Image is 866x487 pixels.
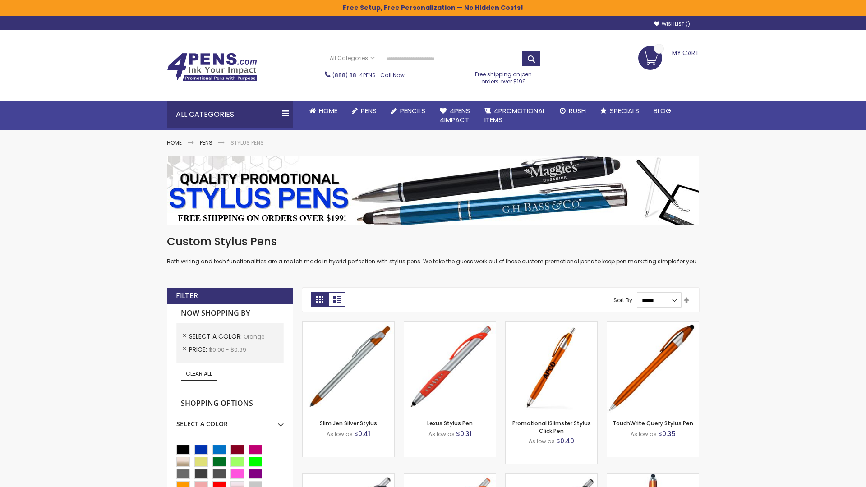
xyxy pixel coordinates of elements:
[167,234,699,249] h1: Custom Stylus Pens
[556,436,574,446] span: $0.40
[512,419,591,434] a: Promotional iSlimster Stylus Click Pen
[404,322,496,413] img: Lexus Stylus Pen-Orange
[440,106,470,124] span: 4Pens 4impact
[200,139,212,147] a: Pens
[569,106,586,115] span: Rush
[303,322,394,413] img: Slim Jen Silver Stylus-Orange
[354,429,370,438] span: $0.41
[607,321,699,329] a: TouchWrite Query Stylus Pen-Orange
[320,419,377,427] a: Slim Jen Silver Stylus
[654,106,671,115] span: Blog
[384,101,433,121] a: Pencils
[303,473,394,481] a: Boston Stylus Pen-Orange
[553,101,593,121] a: Rush
[658,429,676,438] span: $0.35
[311,292,328,307] strong: Grid
[477,101,553,130] a: 4PROMOTIONALITEMS
[506,473,597,481] a: Lexus Metallic Stylus Pen-Orange
[176,394,284,413] strong: Shopping Options
[506,322,597,413] img: Promotional iSlimster Stylus Click Pen-Orange
[646,101,678,121] a: Blog
[332,71,376,79] a: (888) 88-4PENS
[593,101,646,121] a: Specials
[427,419,473,427] a: Lexus Stylus Pen
[181,368,217,380] a: Clear All
[189,345,209,354] span: Price
[428,430,455,438] span: As low as
[303,321,394,329] a: Slim Jen Silver Stylus-Orange
[613,419,693,427] a: TouchWrite Query Stylus Pen
[466,67,542,85] div: Free shipping on pen orders over $199
[404,321,496,329] a: Lexus Stylus Pen-Orange
[610,106,639,115] span: Specials
[327,430,353,438] span: As low as
[319,106,337,115] span: Home
[209,346,246,354] span: $0.00 - $0.99
[361,106,377,115] span: Pens
[631,430,657,438] span: As low as
[484,106,545,124] span: 4PROMOTIONAL ITEMS
[302,101,345,121] a: Home
[613,296,632,304] label: Sort By
[404,473,496,481] a: Boston Silver Stylus Pen-Orange
[332,71,406,79] span: - Call Now!
[176,304,284,323] strong: Now Shopping by
[186,370,212,377] span: Clear All
[529,437,555,445] span: As low as
[189,332,244,341] span: Select A Color
[433,101,477,130] a: 4Pens4impact
[607,473,699,481] a: TouchWrite Command Stylus Pen-Orange
[330,55,375,62] span: All Categories
[400,106,425,115] span: Pencils
[167,234,699,266] div: Both writing and tech functionalities are a match made in hybrid perfection with stylus pens. We ...
[654,21,690,28] a: Wishlist
[230,139,264,147] strong: Stylus Pens
[607,322,699,413] img: TouchWrite Query Stylus Pen-Orange
[456,429,472,438] span: $0.31
[176,291,198,301] strong: Filter
[506,321,597,329] a: Promotional iSlimster Stylus Click Pen-Orange
[167,53,257,82] img: 4Pens Custom Pens and Promotional Products
[244,333,264,340] span: Orange
[345,101,384,121] a: Pens
[325,51,379,66] a: All Categories
[167,139,182,147] a: Home
[176,413,284,428] div: Select A Color
[167,101,293,128] div: All Categories
[167,156,699,225] img: Stylus Pens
